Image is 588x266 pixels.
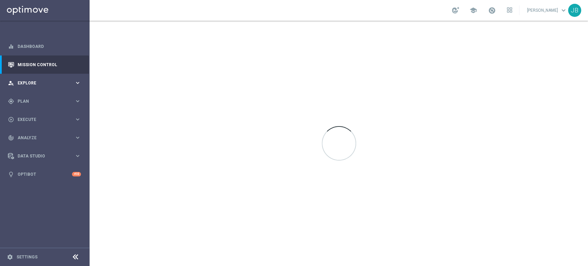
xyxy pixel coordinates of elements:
div: Plan [8,98,74,104]
a: Optibot [18,165,72,183]
div: Analyze [8,135,74,141]
button: Data Studio keyboard_arrow_right [8,153,81,159]
a: [PERSON_NAME]keyboard_arrow_down [526,5,568,16]
button: lightbulb Optibot +10 [8,172,81,177]
div: Data Studio [8,153,74,159]
i: lightbulb [8,171,14,177]
span: keyboard_arrow_down [560,7,567,14]
button: track_changes Analyze keyboard_arrow_right [8,135,81,141]
button: gps_fixed Plan keyboard_arrow_right [8,99,81,104]
button: equalizer Dashboard [8,44,81,49]
span: Execute [18,117,74,122]
div: Optibot [8,165,81,183]
div: JB [568,4,581,17]
i: keyboard_arrow_right [74,153,81,159]
div: Mission Control [8,55,81,74]
i: person_search [8,80,14,86]
div: Dashboard [8,37,81,55]
i: gps_fixed [8,98,14,104]
button: Mission Control [8,62,81,68]
a: Mission Control [18,55,81,74]
i: settings [7,254,13,260]
span: Explore [18,81,74,85]
div: Explore [8,80,74,86]
i: keyboard_arrow_right [74,80,81,86]
i: keyboard_arrow_right [74,116,81,123]
button: person_search Explore keyboard_arrow_right [8,80,81,86]
span: school [470,7,477,14]
div: Execute [8,116,74,123]
span: Analyze [18,136,74,140]
div: +10 [72,172,81,176]
i: keyboard_arrow_right [74,134,81,141]
a: Settings [17,255,38,259]
button: play_circle_outline Execute keyboard_arrow_right [8,117,81,122]
i: track_changes [8,135,14,141]
span: Plan [18,99,74,103]
i: equalizer [8,43,14,50]
i: play_circle_outline [8,116,14,123]
span: Data Studio [18,154,74,158]
a: Dashboard [18,37,81,55]
i: keyboard_arrow_right [74,98,81,104]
